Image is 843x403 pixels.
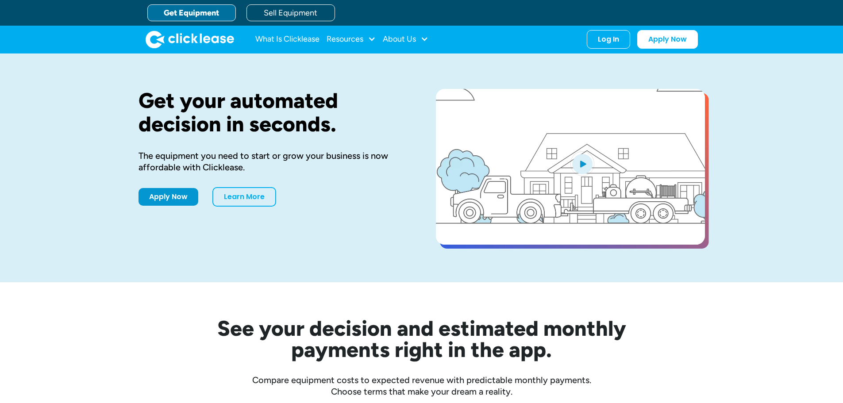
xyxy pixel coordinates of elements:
div: About Us [383,31,428,48]
a: Learn More [212,187,276,207]
img: Clicklease logo [146,31,234,48]
a: home [146,31,234,48]
h2: See your decision and estimated monthly payments right in the app. [174,318,670,360]
div: Log In [598,35,619,44]
a: open lightbox [436,89,705,245]
a: Apply Now [637,30,698,49]
div: Compare equipment costs to expected revenue with predictable monthly payments. Choose terms that ... [139,374,705,397]
a: Get Equipment [147,4,236,21]
div: The equipment you need to start or grow your business is now affordable with Clicklease. [139,150,408,173]
div: Resources [327,31,376,48]
img: Blue play button logo on a light blue circular background [570,151,594,176]
a: Apply Now [139,188,198,206]
a: Sell Equipment [246,4,335,21]
h1: Get your automated decision in seconds. [139,89,408,136]
a: What Is Clicklease [255,31,319,48]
